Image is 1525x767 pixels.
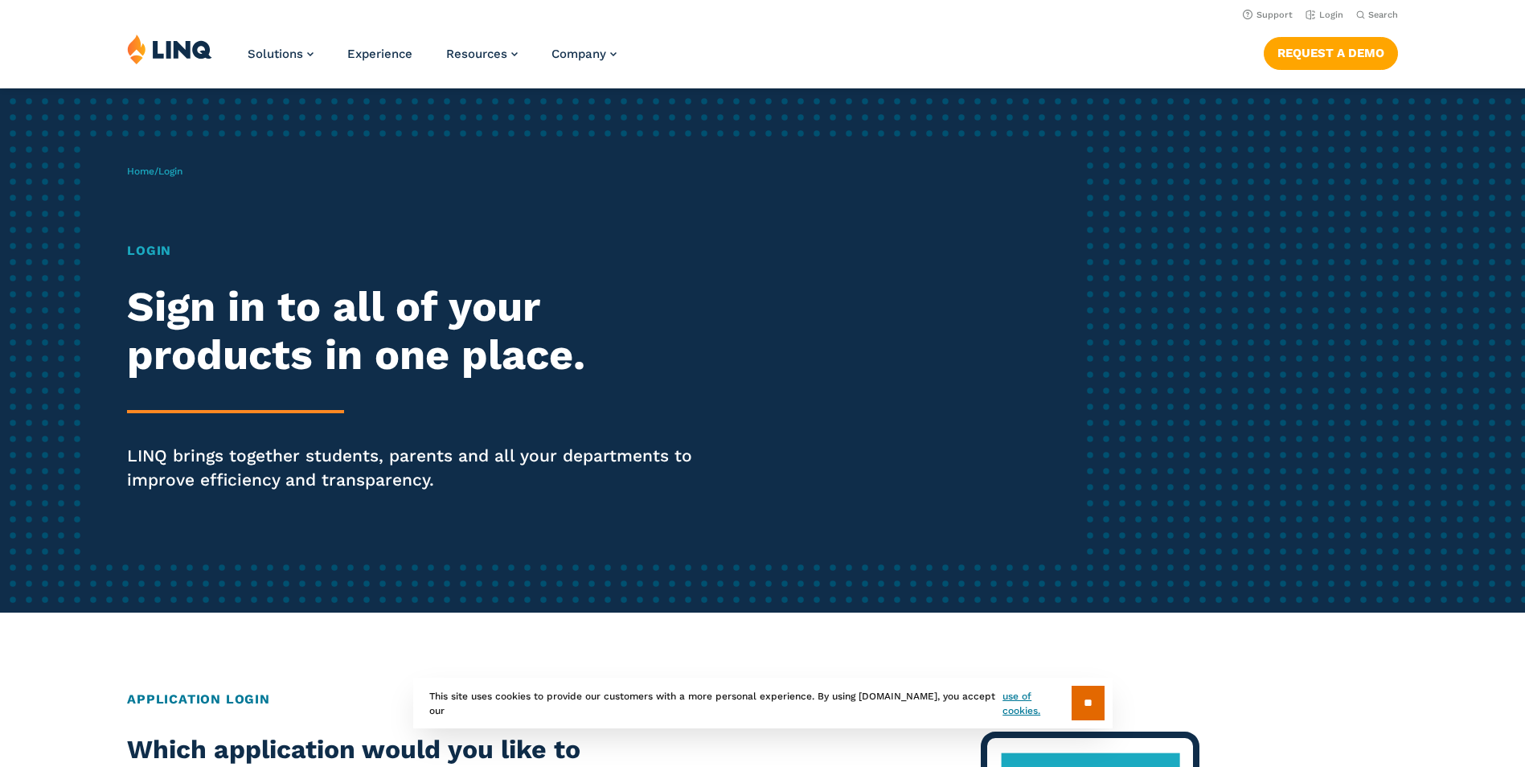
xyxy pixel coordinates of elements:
h2: Sign in to all of your products in one place. [127,283,715,379]
p: LINQ brings together students, parents and all your departments to improve efficiency and transpa... [127,444,715,492]
nav: Primary Navigation [248,34,617,87]
h2: Application Login [127,690,1398,709]
span: Solutions [248,47,303,61]
a: Request a Demo [1264,37,1398,69]
a: Support [1243,10,1293,20]
img: LINQ | K‑12 Software [127,34,212,64]
div: This site uses cookies to provide our customers with a more personal experience. By using [DOMAIN... [413,678,1113,728]
a: Experience [347,47,412,61]
a: Login [1306,10,1343,20]
a: Resources [446,47,518,61]
a: Solutions [248,47,314,61]
a: use of cookies. [1002,689,1071,718]
h1: Login [127,241,715,260]
nav: Button Navigation [1264,34,1398,69]
a: Home [127,166,154,177]
button: Open Search Bar [1356,9,1398,21]
span: Resources [446,47,507,61]
span: / [127,166,182,177]
span: Login [158,166,182,177]
a: Company [551,47,617,61]
span: Search [1368,10,1398,20]
span: Company [551,47,606,61]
